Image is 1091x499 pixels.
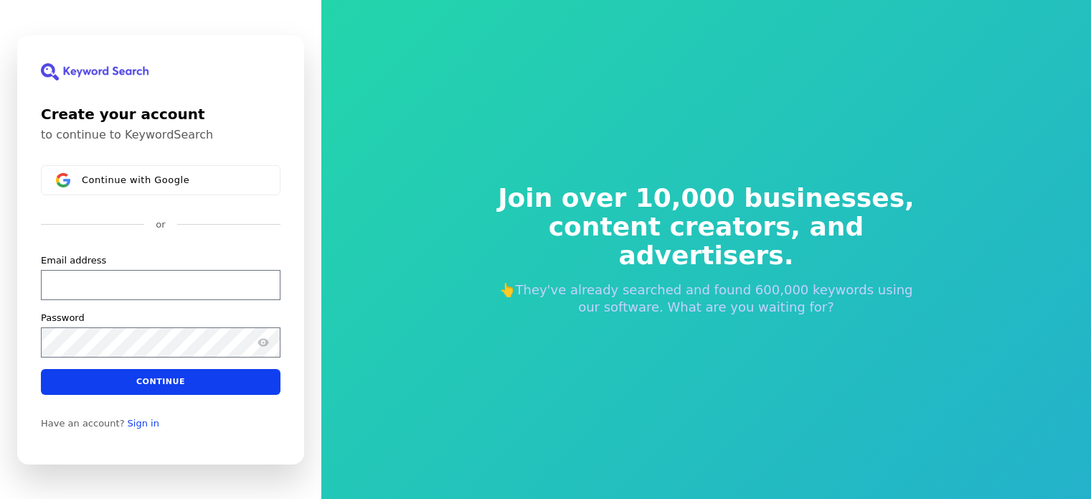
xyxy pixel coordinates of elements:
[41,417,125,429] span: Have an account?
[488,213,925,270] span: content creators, and advertisers.
[82,174,189,185] span: Continue with Google
[41,368,280,394] button: Continue
[41,128,280,142] p: to continue to KeywordSearch
[128,417,159,429] a: Sign in
[156,218,165,231] p: or
[41,165,280,195] button: Sign in with GoogleContinue with Google
[41,63,148,80] img: KeywordSearch
[488,184,925,213] span: Join over 10,000 businesses,
[255,333,272,350] button: Show password
[488,281,925,316] p: 👆They've already searched and found 600,000 keywords using our software. What are you waiting for?
[56,173,70,187] img: Sign in with Google
[41,253,106,266] label: Email address
[41,311,85,324] label: Password
[41,103,280,125] h1: Create your account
